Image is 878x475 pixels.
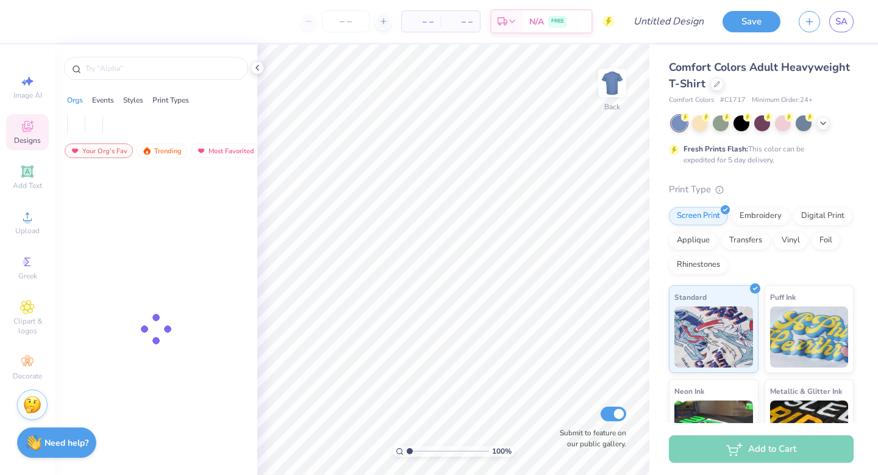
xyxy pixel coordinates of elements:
[669,207,728,225] div: Screen Print
[152,95,189,106] div: Print Types
[674,385,704,397] span: Neon Ink
[492,446,512,457] span: 100 %
[600,71,624,95] img: Back
[13,181,42,190] span: Add Text
[553,427,626,449] label: Submit to feature on our public gallery.
[674,306,753,368] img: Standard
[13,371,42,381] span: Decorate
[18,271,37,281] span: Greek
[669,256,728,274] div: Rhinestones
[92,95,114,106] div: Events
[829,11,854,32] a: SA
[448,15,473,28] span: – –
[13,90,42,100] span: Image AI
[604,101,620,112] div: Back
[409,15,434,28] span: – –
[70,147,80,155] img: most_fav.gif
[835,15,848,29] span: SA
[137,143,187,158] div: Trending
[770,291,796,303] span: Puff Ink
[674,401,753,462] img: Neon Ink
[669,60,850,91] span: Comfort Colors Adult Heavyweight T-Shirt
[752,95,813,106] span: Minimum Order: 24 +
[674,291,707,303] span: Standard
[793,207,852,225] div: Digital Print
[191,143,260,158] div: Most Favorited
[322,10,369,32] input: – –
[732,207,790,225] div: Embroidery
[84,62,240,74] input: Try "Alpha"
[551,17,564,26] span: FREE
[6,316,49,336] span: Clipart & logos
[123,95,143,106] div: Styles
[721,231,770,250] div: Transfers
[720,95,746,106] span: # C1717
[770,401,849,462] img: Metallic & Glitter Ink
[669,95,714,106] span: Comfort Colors
[770,385,842,397] span: Metallic & Glitter Ink
[774,231,808,250] div: Vinyl
[15,226,40,236] span: Upload
[812,231,840,250] div: Foil
[142,147,152,155] img: trending.gif
[770,306,849,368] img: Puff Ink
[669,231,718,250] div: Applique
[683,144,748,154] strong: Fresh Prints Flash:
[529,15,544,28] span: N/A
[196,147,206,155] img: most_fav.gif
[45,437,88,449] strong: Need help?
[683,143,833,165] div: This color can be expedited for 5 day delivery.
[65,143,133,158] div: Your Org's Fav
[67,95,83,106] div: Orgs
[14,136,41,145] span: Designs
[669,183,854,197] div: Print Type
[624,9,713,34] input: Untitled Design
[723,11,780,32] button: Save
